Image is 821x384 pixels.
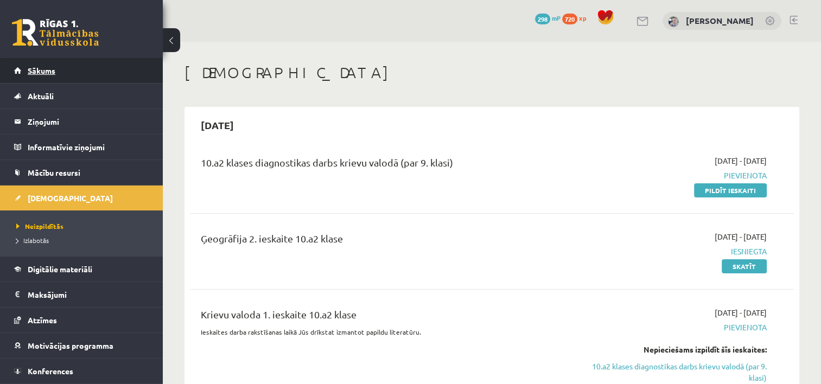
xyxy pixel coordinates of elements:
[28,366,73,376] span: Konferences
[16,221,152,231] a: Neizpildītās
[16,236,49,245] span: Izlabotās
[694,183,767,197] a: Pildīt ieskaiti
[16,235,152,245] a: Izlabotās
[28,168,80,177] span: Mācību resursi
[14,135,149,159] a: Informatīvie ziņojumi
[28,135,149,159] legend: Informatīvie ziņojumi
[12,19,99,46] a: Rīgas 1. Tālmācības vidusskola
[14,58,149,83] a: Sākums
[14,160,149,185] a: Mācību resursi
[589,361,767,383] a: 10.a2 klases diagnostikas darbs krievu valodā (par 9. klasi)
[715,155,767,167] span: [DATE] - [DATE]
[28,264,92,274] span: Digitālie materiāli
[14,84,149,108] a: Aktuāli
[589,344,767,355] div: Nepieciešams izpildīt šīs ieskaites:
[190,112,245,138] h2: [DATE]
[668,16,679,27] img: Kristīne Vītola
[535,14,550,24] span: 298
[14,282,149,307] a: Maksājumi
[535,14,561,22] a: 298 mP
[715,307,767,318] span: [DATE] - [DATE]
[201,155,572,175] div: 10.a2 klases diagnostikas darbs krievu valodā (par 9. klasi)
[201,231,572,251] div: Ģeogrāfija 2. ieskaite 10.a2 klase
[184,63,799,82] h1: [DEMOGRAPHIC_DATA]
[562,14,591,22] a: 720 xp
[589,322,767,333] span: Pievienota
[14,359,149,383] a: Konferences
[579,14,586,22] span: xp
[589,170,767,181] span: Pievienota
[722,259,767,273] a: Skatīt
[28,193,113,203] span: [DEMOGRAPHIC_DATA]
[686,15,754,26] a: [PERSON_NAME]
[14,308,149,332] a: Atzīmes
[28,109,149,134] legend: Ziņojumi
[14,333,149,358] a: Motivācijas programma
[16,222,63,231] span: Neizpildītās
[28,282,149,307] legend: Maksājumi
[589,246,767,257] span: Iesniegta
[14,109,149,134] a: Ziņojumi
[715,231,767,242] span: [DATE] - [DATE]
[201,307,572,327] div: Krievu valoda 1. ieskaite 10.a2 klase
[201,327,572,337] p: Ieskaites darba rakstīšanas laikā Jūs drīkstat izmantot papildu literatūru.
[28,341,113,350] span: Motivācijas programma
[14,257,149,281] a: Digitālie materiāli
[28,66,55,75] span: Sākums
[28,91,54,101] span: Aktuāli
[28,315,57,325] span: Atzīmes
[562,14,577,24] span: 720
[552,14,561,22] span: mP
[14,185,149,210] a: [DEMOGRAPHIC_DATA]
